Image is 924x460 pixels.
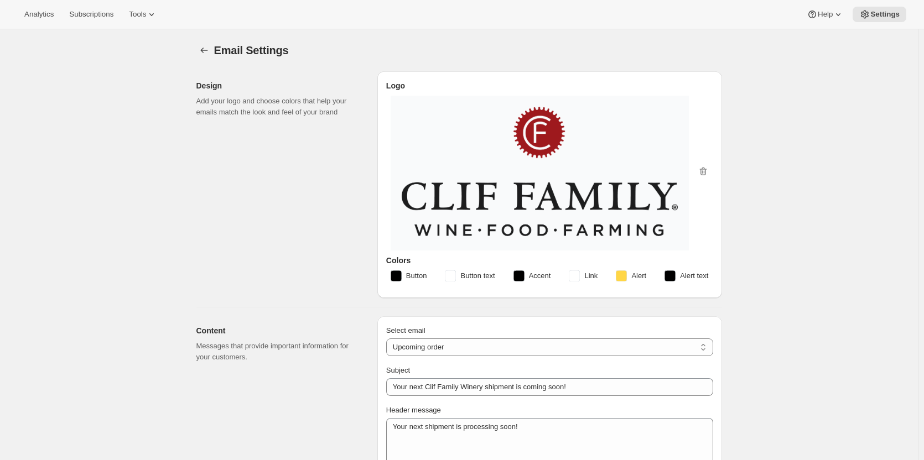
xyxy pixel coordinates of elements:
button: Button text [438,267,501,285]
button: Subscriptions [63,7,120,22]
p: Messages that provide important information for your customers. [196,341,360,363]
h3: Colors [386,255,713,266]
span: Analytics [24,10,54,19]
button: Link [562,267,604,285]
span: Link [584,270,598,281]
button: Alert [609,267,653,285]
button: Button [384,267,434,285]
span: Alert text [680,270,708,281]
span: Button [406,270,427,281]
span: Select email [386,326,425,334]
span: Email Settings [214,44,289,56]
span: Accent [529,270,551,281]
button: Tools [122,7,164,22]
h3: Logo [386,80,713,91]
button: Accent [507,267,558,285]
span: Alert [631,270,646,281]
h2: Content [196,325,360,336]
button: Help [800,7,850,22]
span: Settings [870,10,900,19]
span: Help [818,10,833,19]
img: CFW_WineFoodFarm_Logo_704 - PNG.png [402,107,678,236]
button: Analytics [18,7,60,22]
span: Subject [386,366,410,374]
p: Add your logo and choose colors that help your emails match the look and feel of your brand [196,96,360,118]
span: Header message [386,406,441,414]
button: Settings [196,43,212,58]
span: Button text [460,270,495,281]
button: Settings [853,7,906,22]
button: Alert text [658,267,715,285]
span: Tools [129,10,146,19]
h2: Design [196,80,360,91]
span: Subscriptions [69,10,113,19]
